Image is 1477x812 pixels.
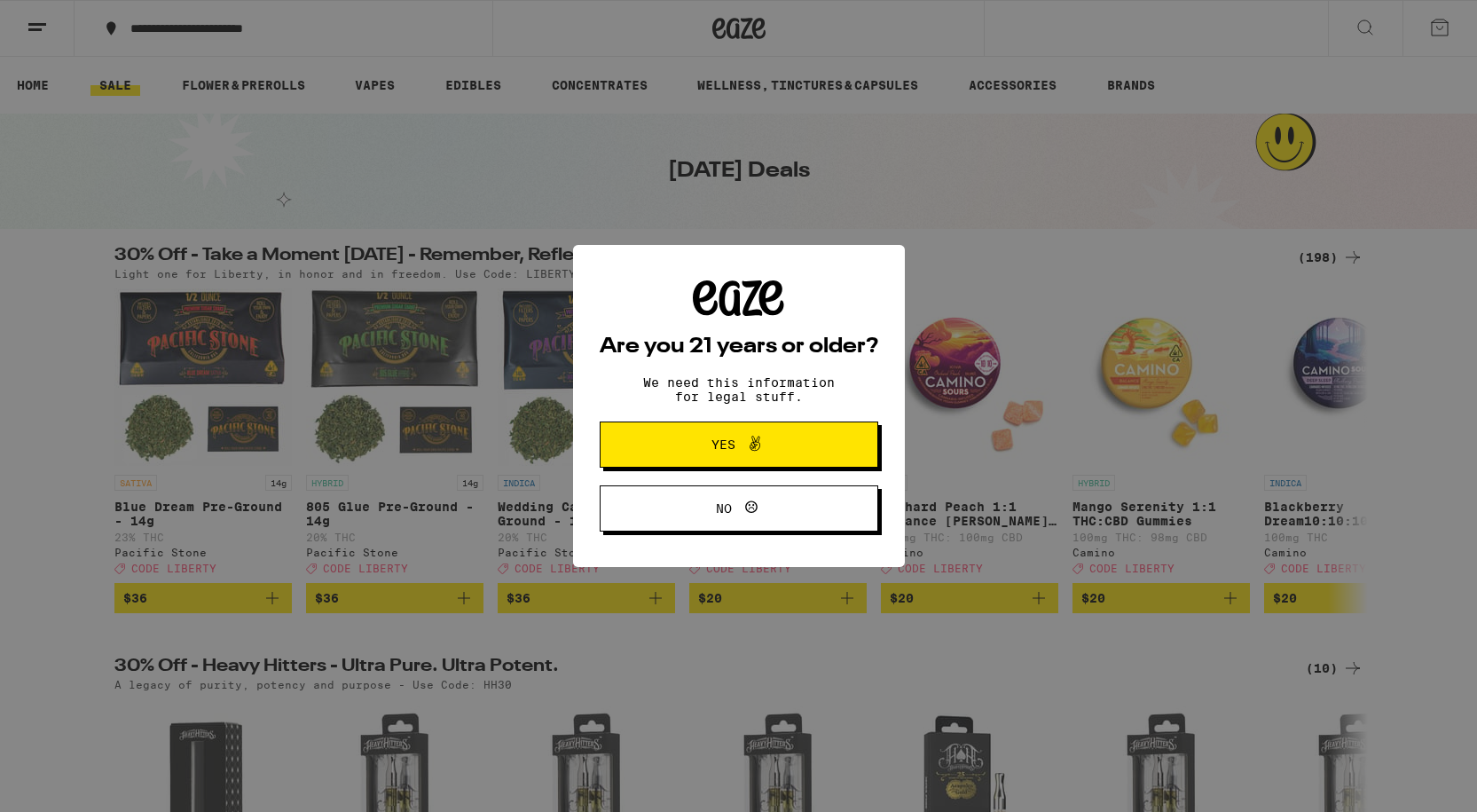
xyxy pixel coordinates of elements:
[716,502,732,515] span: No
[711,438,735,451] span: Yes
[600,422,878,468] button: Yes
[600,485,878,532] button: No
[628,375,850,404] p: We need this information for legal stuff.
[600,336,878,358] h2: Are you 21 years or older?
